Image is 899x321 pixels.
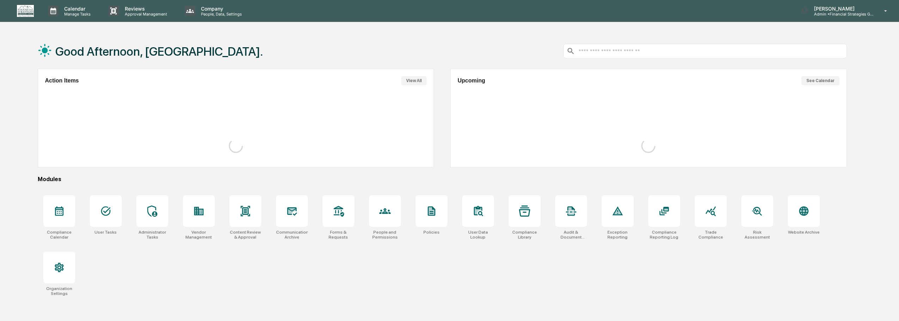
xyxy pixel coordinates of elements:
[276,230,308,240] div: Communications Archive
[195,12,245,17] p: People, Data, Settings
[602,230,634,240] div: Exception Reporting
[59,12,94,17] p: Manage Tasks
[741,230,773,240] div: Risk Assessment
[195,6,245,12] p: Company
[695,230,727,240] div: Trade Compliance
[59,6,94,12] p: Calendar
[119,12,171,17] p: Approval Management
[183,230,215,240] div: Vendor Management
[401,76,427,85] button: View All
[43,286,75,296] div: Organization Settings
[509,230,540,240] div: Compliance Library
[423,230,440,235] div: Policies
[323,230,354,240] div: Forms & Requests
[462,230,494,240] div: User Data Lookup
[230,230,261,240] div: Content Review & Approval
[808,6,874,12] p: [PERSON_NAME]
[38,176,847,183] div: Modules
[119,6,171,12] p: Reviews
[801,76,839,85] button: See Calendar
[555,230,587,240] div: Audit & Document Logs
[458,78,485,84] h2: Upcoming
[55,44,263,58] h1: Good Afternoon, [GEOGRAPHIC_DATA].
[648,230,680,240] div: Compliance Reporting Log
[45,78,79,84] h2: Action Items
[808,12,874,17] p: Admin • Financial Strategies Group (FSG)
[788,230,820,235] div: Website Archive
[43,230,75,240] div: Compliance Calendar
[17,5,34,17] img: logo
[94,230,117,235] div: User Tasks
[136,230,168,240] div: Administrator Tasks
[369,230,401,240] div: People and Permissions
